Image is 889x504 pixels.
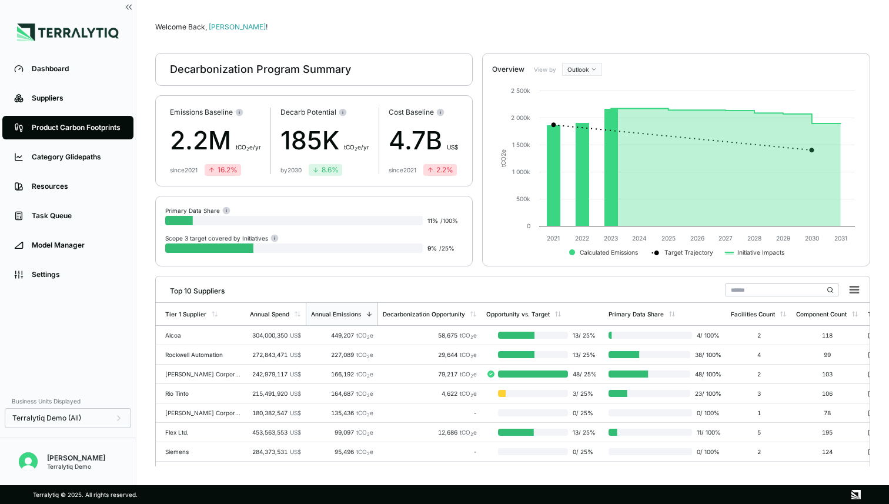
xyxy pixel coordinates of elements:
[32,94,122,103] div: Suppliers
[383,332,477,339] div: 58,675
[568,351,599,358] span: 13 / 25 %
[250,311,289,318] div: Annual Spend
[250,371,301,378] div: 242,979,117
[439,245,454,252] span: / 25 %
[470,393,473,398] sub: 2
[609,311,664,318] div: Primary Data Share
[575,235,589,242] text: 2022
[280,166,302,173] div: by 2030
[440,217,458,224] span: / 100 %
[805,235,819,242] text: 2030
[290,390,301,397] span: US$
[155,22,870,32] div: Welcome Back,
[312,165,339,175] div: 8.6 %
[568,390,599,397] span: 3 / 25 %
[796,351,858,358] div: 99
[246,146,249,152] sub: 2
[290,351,301,358] span: US$
[170,108,261,117] div: Emissions Baseline
[383,409,477,416] div: -
[290,332,301,339] span: US$
[170,62,351,76] div: Decarbonization Program Summary
[568,409,599,416] span: 0 / 25 %
[492,65,524,74] div: Overview
[731,371,787,378] div: 2
[796,448,858,455] div: 124
[290,448,301,455] span: US$
[236,143,261,151] span: t CO e/yr
[165,448,240,455] div: Siemens
[250,409,301,416] div: 180,382,547
[512,168,530,175] text: 1 000k
[356,332,373,339] span: tCO e
[250,390,301,397] div: 215,491,920
[731,448,787,455] div: 2
[580,249,638,256] text: Calculated Emissions
[731,351,787,358] div: 4
[796,371,858,378] div: 103
[47,463,105,470] div: Terralytiq Demo
[165,311,206,318] div: Tier 1 Supplier
[383,311,465,318] div: Decarbonization Opportunity
[310,371,373,378] div: 166,192
[356,409,373,416] span: tCO e
[460,371,477,378] span: tCO e
[170,166,198,173] div: since 2021
[470,373,473,379] sub: 2
[389,166,416,173] div: since 2021
[796,311,847,318] div: Component Count
[165,371,240,378] div: [PERSON_NAME] Corporation
[731,390,787,397] div: 3
[344,143,369,151] span: t CO e/yr
[290,409,301,416] span: US$
[389,108,458,117] div: Cost Baseline
[460,390,477,397] span: tCO e
[796,390,858,397] div: 106
[604,235,618,242] text: 2023
[834,235,847,242] text: 2031
[32,182,122,191] div: Resources
[356,448,373,455] span: tCO e
[165,409,240,416] div: [PERSON_NAME] Corporation
[32,211,122,221] div: Task Queue
[5,394,131,408] div: Business Units Displayed
[460,351,477,358] span: tCO e
[12,413,81,423] span: Terralytiq Demo (All)
[170,122,261,159] div: 2.2M
[460,429,477,436] span: tCO e
[470,335,473,340] sub: 2
[383,429,477,436] div: 12,686
[632,235,647,242] text: 2024
[32,270,122,279] div: Settings
[32,241,122,250] div: Model Manager
[690,235,704,242] text: 2026
[516,195,530,202] text: 500k
[690,371,721,378] span: 48 / 100 %
[486,311,550,318] div: Opportunity vs. Target
[547,235,560,242] text: 2021
[568,429,599,436] span: 13 / 25 %
[383,371,477,378] div: 79,217
[367,354,370,359] sub: 2
[161,282,225,296] div: Top 10 Suppliers
[250,429,301,436] div: 453,563,553
[527,222,530,229] text: 0
[367,451,370,456] sub: 2
[165,332,240,339] div: Alcoa
[310,390,373,397] div: 164,687
[796,429,858,436] div: 195
[731,429,787,436] div: 5
[250,332,301,339] div: 304,000,350
[796,409,858,416] div: 78
[427,245,437,252] span: 9 %
[731,311,775,318] div: Facilities Count
[383,448,477,455] div: -
[692,448,721,455] span: 0 / 100 %
[776,235,790,242] text: 2029
[32,123,122,132] div: Product Carbon Footprints
[661,235,676,242] text: 2025
[511,87,530,94] text: 2 500k
[280,122,369,159] div: 185K
[367,412,370,418] sub: 2
[250,448,301,455] div: 284,373,531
